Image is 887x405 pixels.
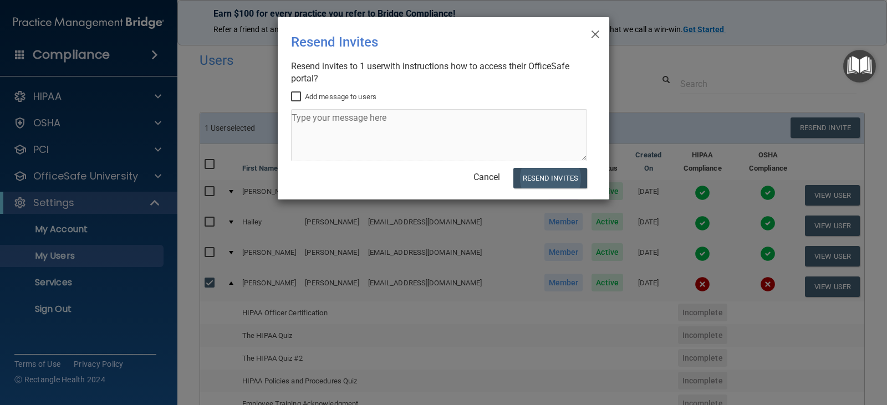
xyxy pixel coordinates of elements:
[843,50,876,83] button: Open Resource Center
[590,22,600,44] span: ×
[291,90,376,104] label: Add message to users
[291,93,304,101] input: Add message to users
[473,172,500,182] a: Cancel
[291,60,587,85] div: Resend invites to 1 user with instructions how to access their OfficeSafe portal?
[291,26,550,58] div: Resend Invites
[513,168,587,188] button: Resend Invites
